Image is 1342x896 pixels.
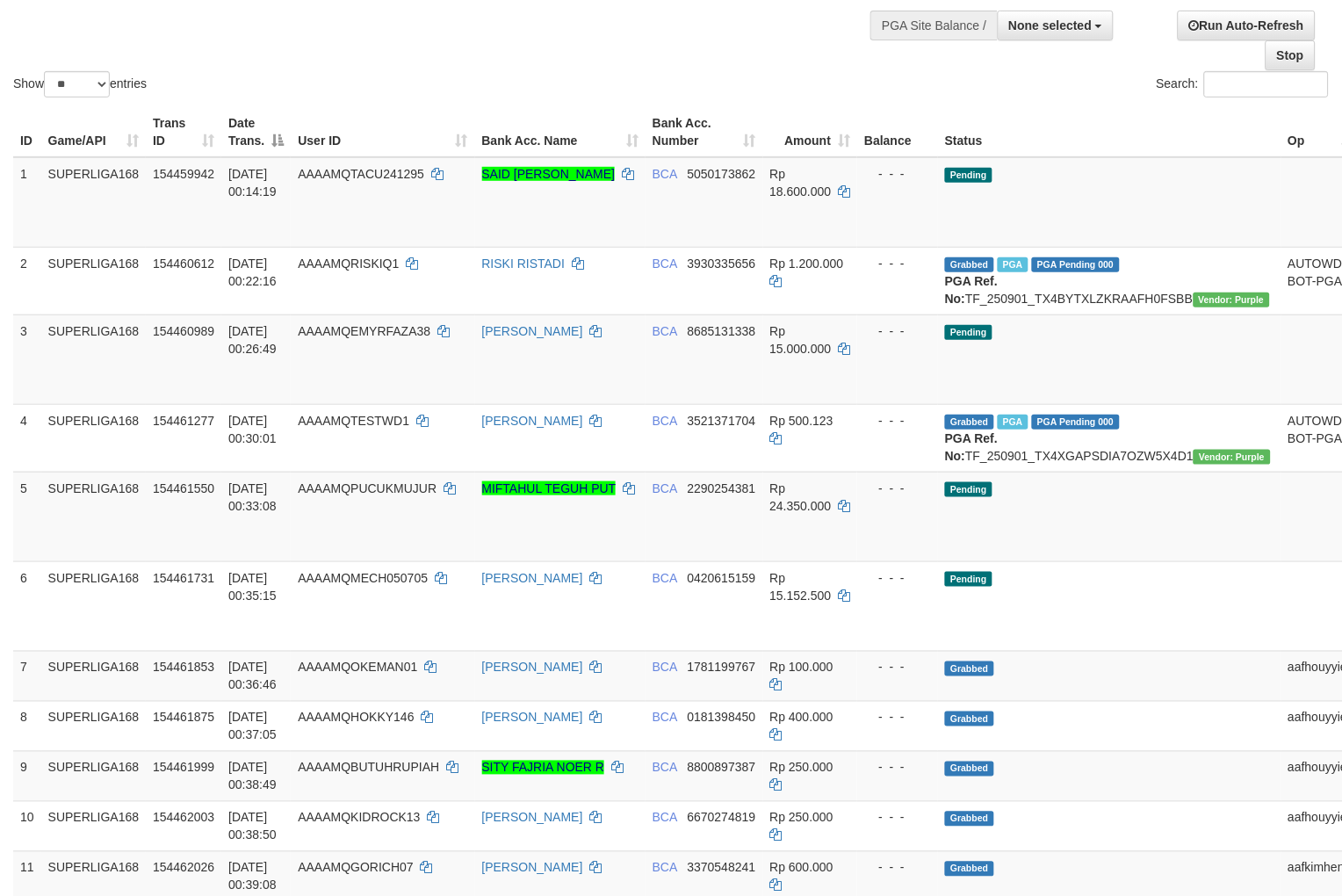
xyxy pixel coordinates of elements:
[153,711,214,725] span: 154461875
[653,861,677,875] span: BCA
[1194,293,1270,307] span: Vendor URL: https://trx4.1velocity.biz
[13,751,41,801] td: 9
[857,107,938,157] th: Balance
[864,255,931,272] div: - - -
[228,761,277,792] span: [DATE] 00:38:49
[688,324,756,338] span: Copy 8685131338 to clipboard
[153,324,214,338] span: 154460989
[945,812,994,827] span: Grabbed
[41,157,147,248] td: SUPERLIGA168
[1194,450,1270,465] span: Vendor URL: https://trx4.1velocity.biz
[945,712,994,726] span: Grabbed
[228,481,277,513] span: [DATE] 00:33:08
[298,257,399,271] span: AAAAMQRISKIQ1
[653,324,677,338] span: BCA
[653,167,677,181] span: BCA
[1266,40,1316,70] a: Stop
[945,762,994,777] span: Grabbed
[688,481,756,495] span: Copy 2290254381 to clipboard
[870,11,997,40] div: PGA Site Balance /
[945,431,998,463] b: PGA Ref. No:
[41,561,147,651] td: SUPERLIGA168
[653,811,677,825] span: BCA
[44,71,110,98] select: Showentries
[228,414,277,445] span: [DATE] 00:30:01
[1032,257,1120,272] span: PGA Pending
[770,861,833,875] span: Rp 600.000
[153,257,214,271] span: 154460612
[938,107,1281,157] th: Status
[153,414,214,428] span: 154461277
[13,701,41,751] td: 8
[770,324,832,356] span: Rp 15.000.000
[153,861,214,875] span: 154462026
[475,107,646,157] th: Bank Acc. Name: activate to sort column ascending
[864,809,931,827] div: - - -
[864,759,931,777] div: - - -
[688,167,756,181] span: Copy 5050173862 to clipboard
[41,751,147,801] td: SUPERLIGA168
[770,711,833,725] span: Rp 400.000
[298,861,413,875] span: AAAAMQGORICH07
[770,761,833,775] span: Rp 250.000
[770,167,832,199] span: Rp 18.600.000
[228,324,277,356] span: [DATE] 00:26:49
[1178,11,1316,40] a: Run Auto-Refresh
[482,761,605,775] a: SITY FAJRIA NOER R
[945,415,994,430] span: Grabbed
[228,571,277,603] span: [DATE] 00:35:15
[998,415,1028,430] span: Marked by aafmaleo
[13,71,147,98] label: Show entries
[770,414,833,428] span: Rp 500.123
[653,257,677,271] span: BCA
[13,107,41,157] th: ID
[945,325,992,340] span: Pending
[13,157,41,248] td: 1
[482,481,617,495] a: MIFTAHUL TEGUH PUT
[298,761,439,775] span: AAAAMQBUTUHRUPIAH
[482,861,583,875] a: [PERSON_NAME]
[688,761,756,775] span: Copy 8800897387 to clipboard
[998,257,1028,272] span: Marked by aafnonsreyleab
[864,709,931,726] div: - - -
[688,571,756,585] span: Copy 0420615159 to clipboard
[945,661,994,676] span: Grabbed
[864,165,931,183] div: - - -
[298,711,414,725] span: AAAAMQHOKKY146
[482,324,583,338] a: [PERSON_NAME]
[228,257,277,288] span: [DATE] 00:22:16
[146,107,221,157] th: Trans ID: activate to sort column ascending
[482,571,583,585] a: [PERSON_NAME]
[945,274,998,306] b: PGA Ref. No:
[298,167,424,181] span: AAAAMQTACU241295
[938,247,1281,314] td: TF_250901_TX4BYTXLZKRAAFH0FSBB
[1157,71,1329,98] label: Search:
[482,661,583,675] a: [PERSON_NAME]
[653,481,677,495] span: BCA
[770,571,832,603] span: Rp 15.152.500
[646,107,763,157] th: Bank Acc. Number: activate to sort column ascending
[938,404,1281,472] td: TF_250901_TX4XGAPSDIA7OZW5X4D1
[13,404,41,472] td: 4
[298,481,437,495] span: AAAAMQPUCUKMUJUR
[770,811,833,825] span: Rp 250.000
[298,571,428,585] span: AAAAMQMECH050705
[864,322,931,340] div: - - -
[153,167,214,181] span: 154459942
[653,711,677,725] span: BCA
[41,107,147,157] th: Game/API: activate to sort column ascending
[153,481,214,495] span: 154461550
[13,472,41,561] td: 5
[228,661,277,692] span: [DATE] 00:36:46
[688,861,756,875] span: Copy 3370548241 to clipboard
[482,811,583,825] a: [PERSON_NAME]
[653,414,677,428] span: BCA
[41,314,147,404] td: SUPERLIGA168
[228,167,277,199] span: [DATE] 00:14:19
[228,711,277,742] span: [DATE] 00:37:05
[13,651,41,701] td: 7
[864,412,931,430] div: - - -
[41,651,147,701] td: SUPERLIGA168
[1009,18,1093,33] span: None selected
[228,811,277,842] span: [DATE] 00:38:50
